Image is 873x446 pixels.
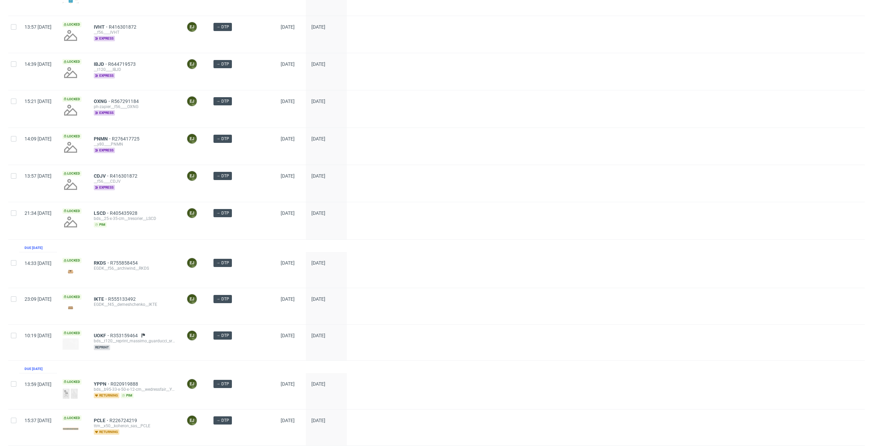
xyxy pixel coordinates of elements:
[216,61,229,67] span: → DTP
[281,333,295,338] span: [DATE]
[25,382,51,387] span: 13:59 [DATE]
[94,148,115,153] span: express
[94,393,119,398] span: returning
[25,24,51,30] span: 13:57 [DATE]
[62,27,79,44] img: no_design.png
[281,260,295,266] span: [DATE]
[94,99,111,104] a: OXNG
[25,210,51,216] span: 21:34 [DATE]
[62,386,79,399] img: version_two_editor_design
[62,139,79,155] img: no_design.png
[62,214,79,230] img: no_design.png
[94,302,176,307] div: EGDK__f45__demeshchenko__IKTE
[94,61,108,67] span: IBJD
[62,96,82,102] span: Locked
[94,296,108,302] a: IKTE
[62,22,82,27] span: Locked
[94,333,110,338] span: UOKF
[110,173,139,179] a: R416301872
[94,210,110,216] a: LSCD
[25,261,51,266] span: 14:33 [DATE]
[216,332,229,339] span: → DTP
[62,258,82,263] span: Locked
[94,36,115,41] span: express
[216,296,229,302] span: → DTP
[311,296,325,302] span: [DATE]
[121,393,134,398] span: pim
[216,136,229,142] span: → DTP
[94,338,176,344] div: bds__t120__reprint_massimo_guarducci_srl__UOKF
[94,387,176,392] div: bds__b95-33-x-50-x-12-cm__wedressfair__YPPN
[311,260,325,266] span: [DATE]
[94,216,176,221] div: bds__25-x-35-cm__tresorier__LSCD
[94,30,176,35] div: __f56____IVHT
[187,134,197,144] figcaption: EJ
[25,245,43,251] div: Due [DATE]
[216,381,229,387] span: → DTP
[94,345,110,350] span: reprint
[216,173,229,179] span: → DTP
[25,61,51,67] span: 14:39 [DATE]
[62,415,82,421] span: Locked
[311,99,325,104] span: [DATE]
[281,381,295,387] span: [DATE]
[62,267,79,276] img: version_two_editor_design
[94,418,109,423] span: PCLE
[111,99,140,104] a: R567291184
[62,303,79,312] img: version_two_editor_design
[94,260,110,266] a: RKDS
[25,296,51,302] span: 23:09 [DATE]
[311,24,325,30] span: [DATE]
[216,24,229,30] span: → DTP
[62,379,82,385] span: Locked
[187,379,197,389] figcaption: EJ
[94,381,110,387] span: YPPN
[25,99,51,104] span: 15:21 [DATE]
[62,64,79,81] img: no_design.png
[281,210,295,216] span: [DATE]
[281,136,295,142] span: [DATE]
[62,338,79,350] img: version_two_editor_design
[110,333,139,338] a: R353159464
[94,73,115,78] span: express
[94,429,119,435] span: returning
[216,260,229,266] span: → DTP
[110,260,139,266] a: R755858454
[94,423,176,429] div: ttm__x50__koheron_sas__PCLE
[108,61,137,67] span: R644719573
[110,210,139,216] a: R405435928
[25,136,51,142] span: 14:09 [DATE]
[94,136,112,142] span: PNMN
[109,24,138,30] a: R416301872
[62,294,82,300] span: Locked
[94,142,176,147] div: __y80____PNMN
[187,416,197,425] figcaption: EJ
[311,61,325,67] span: [DATE]
[112,136,141,142] a: R276417725
[281,173,295,179] span: [DATE]
[25,173,51,179] span: 13:57 [DATE]
[281,99,295,104] span: [DATE]
[187,294,197,304] figcaption: EJ
[187,171,197,181] figcaption: EJ
[94,179,176,184] div: __f56____CDJV
[187,96,197,106] figcaption: EJ
[94,24,109,30] span: IVHT
[187,258,197,268] figcaption: EJ
[25,418,51,423] span: 15:37 [DATE]
[94,266,176,271] div: EGDK__f56__archiwind__RKDS
[62,171,82,176] span: Locked
[281,418,295,423] span: [DATE]
[187,22,197,32] figcaption: EJ
[109,418,138,423] a: R226724219
[311,210,325,216] span: [DATE]
[62,102,79,118] img: no_design.png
